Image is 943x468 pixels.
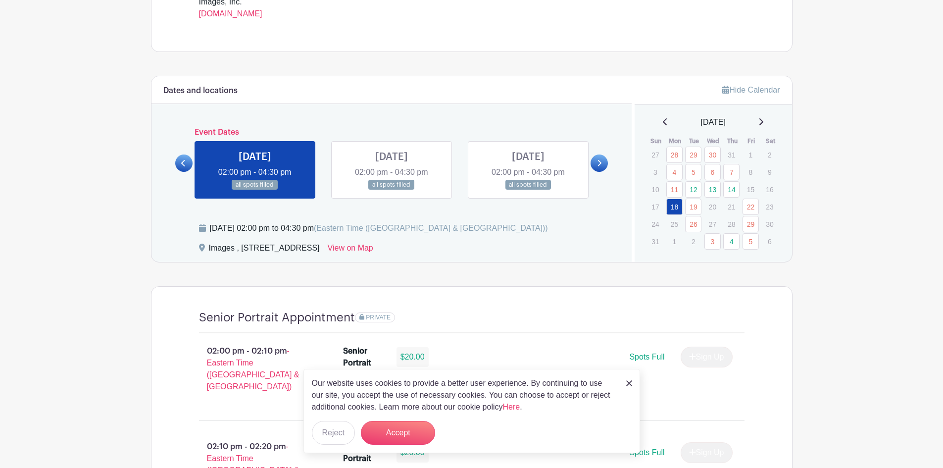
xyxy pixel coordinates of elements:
[743,147,759,162] p: 1
[743,199,759,215] a: 22
[685,199,701,215] a: 19
[743,182,759,197] p: 15
[704,233,721,250] a: 3
[761,136,780,146] th: Sat
[328,242,373,258] a: View on Map
[361,421,435,445] button: Accept
[704,216,721,232] p: 27
[723,136,742,146] th: Thu
[685,136,704,146] th: Tue
[666,199,683,215] a: 18
[685,181,701,198] a: 12
[199,9,262,18] a: [DOMAIN_NAME]
[761,147,778,162] p: 2
[743,216,759,232] a: 29
[704,147,721,163] a: 30
[366,314,391,321] span: PRIVATE
[666,234,683,249] p: 1
[704,164,721,180] a: 6
[666,181,683,198] a: 11
[199,311,355,325] h4: Senior Portrait Appointment
[343,345,385,369] div: Senior Portrait
[723,216,740,232] p: 28
[685,216,701,232] a: 26
[626,380,632,386] img: close_button-5f87c8562297e5c2d7936805f587ecaba9071eb48480494691a3f1689db116b3.svg
[685,147,701,163] a: 29
[647,199,663,214] p: 17
[743,164,759,180] p: 8
[704,136,723,146] th: Wed
[646,136,666,146] th: Sun
[743,233,759,250] a: 5
[723,233,740,250] a: 4
[666,216,683,232] p: 25
[761,216,778,232] p: 30
[647,234,663,249] p: 31
[647,216,663,232] p: 24
[312,421,355,445] button: Reject
[666,136,685,146] th: Mon
[193,128,591,137] h6: Event Dates
[312,377,616,413] p: Our website uses cookies to provide a better user experience. By continuing to use our site, you ...
[647,147,663,162] p: 27
[704,181,721,198] a: 13
[314,224,548,232] span: (Eastern Time ([GEOGRAPHIC_DATA] & [GEOGRAPHIC_DATA]))
[397,347,429,367] div: $20.00
[761,164,778,180] p: 9
[629,353,664,361] span: Spots Full
[209,242,320,258] div: Images , [STREET_ADDRESS]
[503,403,520,411] a: Here
[761,199,778,214] p: 23
[685,234,701,249] p: 2
[629,448,664,457] span: Spots Full
[685,164,701,180] a: 5
[761,182,778,197] p: 16
[666,147,683,163] a: 28
[666,164,683,180] a: 4
[163,86,238,96] h6: Dates and locations
[647,164,663,180] p: 3
[722,86,780,94] a: Hide Calendar
[723,147,740,162] p: 31
[742,136,761,146] th: Fri
[647,182,663,197] p: 10
[723,164,740,180] a: 7
[704,199,721,214] p: 20
[183,341,328,397] p: 02:00 pm - 02:10 pm
[210,222,548,234] div: [DATE] 02:00 pm to 04:30 pm
[723,181,740,198] a: 14
[701,116,726,128] span: [DATE]
[723,199,740,214] p: 21
[761,234,778,249] p: 6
